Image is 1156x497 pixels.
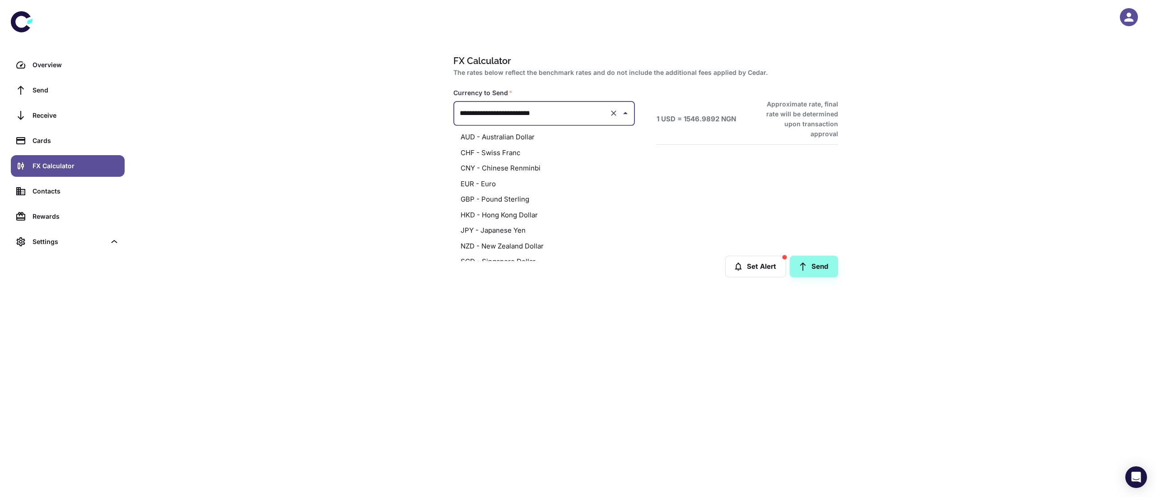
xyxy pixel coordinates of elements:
[619,107,632,120] button: Close
[453,161,635,176] li: CNY - Chinese Renminbi
[453,238,635,254] li: NZD - New Zealand Dollar
[453,88,513,97] label: Currency to Send
[11,130,125,152] a: Cards
[11,231,125,253] div: Settings
[725,256,786,277] button: Set Alert
[453,129,635,145] li: AUD - Australian Dollar
[33,85,119,95] div: Send
[453,254,635,270] li: SGD - Singapore Dollar
[657,114,736,124] h6: 1 USD = 1546.9892 NGN
[33,110,119,120] div: Receive
[607,107,620,120] button: Clear
[453,223,635,239] li: JPY - Japanese Yen
[1125,466,1147,488] div: Open Intercom Messenger
[11,54,125,76] a: Overview
[33,161,119,171] div: FX Calculator
[11,155,125,177] a: FX Calculator
[453,207,635,223] li: HKD - Hong Kong Dollar
[11,105,125,126] a: Receive
[453,176,635,192] li: EUR - Euro
[453,54,834,68] h1: FX Calculator
[11,79,125,101] a: Send
[33,136,119,146] div: Cards
[11,180,125,202] a: Contacts
[790,256,838,277] a: Send
[453,192,635,207] li: GBP - Pound Sterling
[756,99,838,139] h6: Approximate rate, final rate will be determined upon transaction approval
[33,237,106,247] div: Settings
[33,212,119,221] div: Rewards
[33,186,119,196] div: Contacts
[11,206,125,227] a: Rewards
[33,60,119,70] div: Overview
[453,145,635,161] li: CHF - Swiss Franc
